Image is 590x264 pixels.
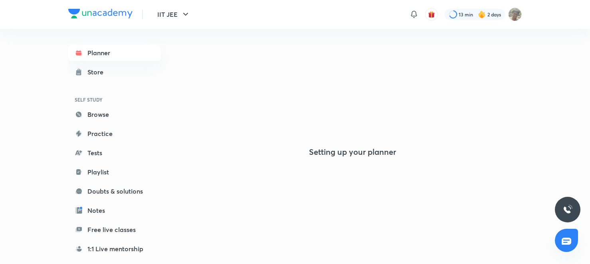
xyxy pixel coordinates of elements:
img: ttu [563,205,572,214]
a: Practice [68,126,161,142]
button: IIT JEE [152,6,195,22]
img: avatar [428,11,435,18]
a: Tests [68,145,161,161]
div: Store [87,67,108,77]
img: Shashwat Mathur [508,8,522,21]
a: Notes [68,202,161,218]
a: Browse [68,106,161,122]
h4: Setting up your planner [309,147,396,157]
a: Doubts & solutions [68,183,161,199]
a: Store [68,64,161,80]
a: Free live classes [68,222,161,238]
a: Playlist [68,164,161,180]
h6: SELF STUDY [68,93,161,106]
a: 1:1 Live mentorship [68,241,161,257]
img: Company Logo [68,9,133,18]
button: avatar [425,8,438,21]
img: streak [478,10,486,18]
a: Planner [68,45,161,61]
a: Company Logo [68,9,133,20]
